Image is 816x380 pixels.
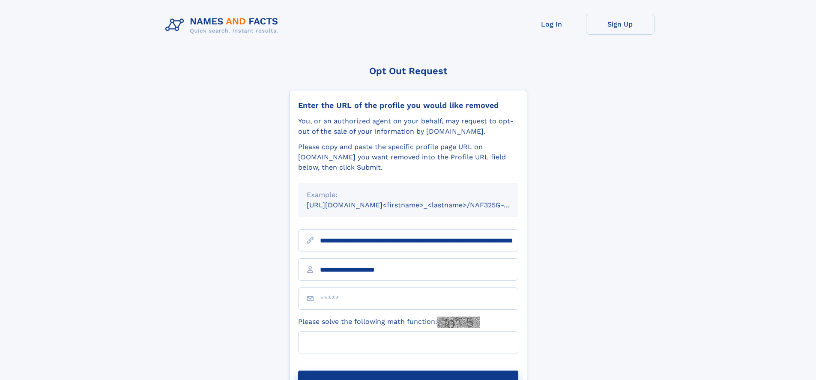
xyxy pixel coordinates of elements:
[586,14,655,35] a: Sign Up
[307,201,535,209] small: [URL][DOMAIN_NAME]<firstname>_<lastname>/NAF325G-xxxxxxxx
[517,14,586,35] a: Log In
[298,317,480,328] label: Please solve the following math function:
[298,101,518,110] div: Enter the URL of the profile you would like removed
[289,66,527,76] div: Opt Out Request
[298,142,518,173] div: Please copy and paste the specific profile page URL on [DOMAIN_NAME] you want removed into the Pr...
[162,14,285,37] img: Logo Names and Facts
[298,116,518,137] div: You, or an authorized agent on your behalf, may request to opt-out of the sale of your informatio...
[307,190,510,200] div: Example:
